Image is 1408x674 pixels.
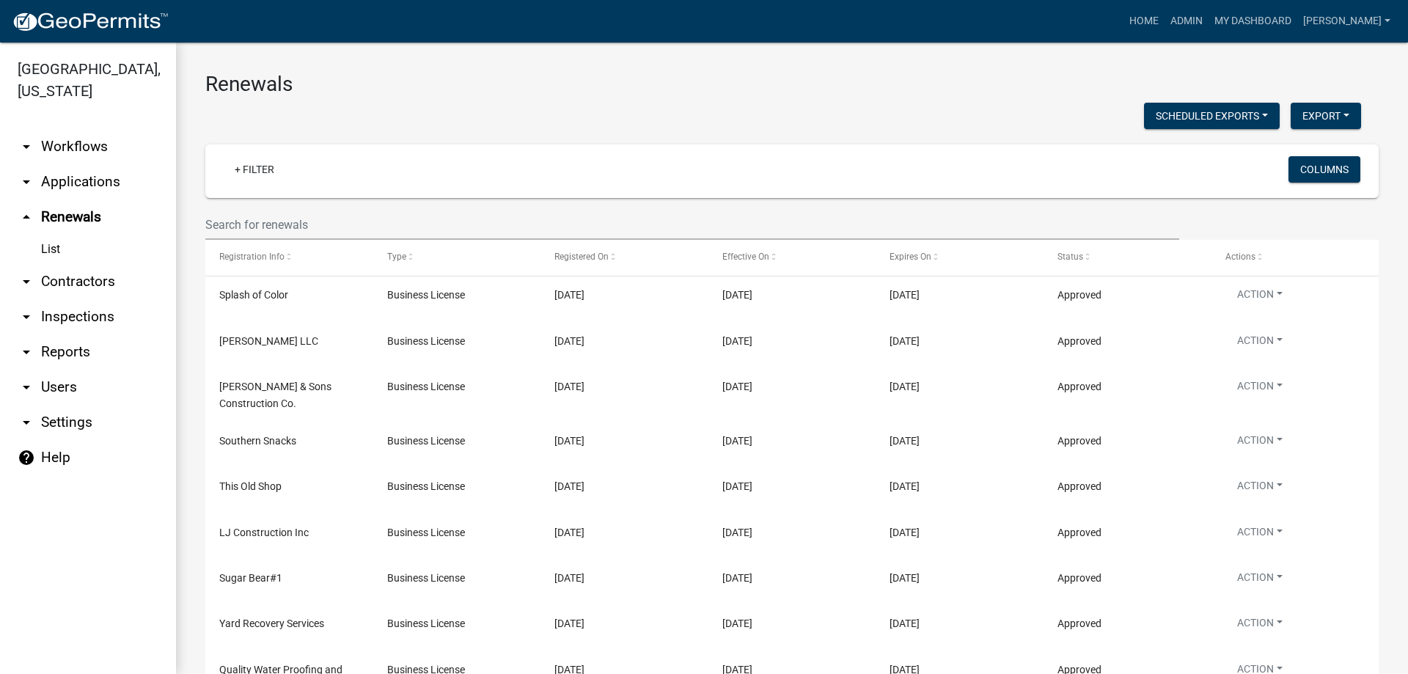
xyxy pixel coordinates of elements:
[890,480,920,492] span: 12/31/2025
[1057,289,1101,301] span: Approved
[1057,480,1101,492] span: Approved
[1209,7,1297,35] a: My Dashboard
[890,527,920,538] span: 12/31/2025
[18,208,35,226] i: arrow_drop_up
[554,335,584,347] span: 9/26/2025
[1291,103,1361,129] button: Export
[1057,618,1101,629] span: Approved
[18,414,35,431] i: arrow_drop_down
[554,572,584,584] span: 8/8/2025
[219,480,282,492] span: This Old Shop
[554,252,609,262] span: Registered On
[205,210,1179,240] input: Search for renewals
[18,138,35,155] i: arrow_drop_down
[554,618,584,629] span: 8/8/2025
[1057,252,1083,262] span: Status
[554,289,584,301] span: 10/6/2025
[373,240,541,275] datatable-header-cell: Type
[387,252,406,262] span: Type
[219,252,285,262] span: Registration Info
[890,618,920,629] span: 12/31/2025
[554,480,584,492] span: 8/27/2025
[1057,381,1101,392] span: Approved
[1225,570,1294,591] button: Action
[1044,240,1211,275] datatable-header-cell: Status
[1225,378,1294,400] button: Action
[1225,524,1294,546] button: Action
[722,435,752,447] span: 8/29/2025
[890,572,920,584] span: 12/31/2025
[722,335,752,347] span: 9/29/2025
[219,572,282,584] span: Sugar Bear#1
[387,527,465,538] span: Business License
[219,335,318,347] span: Dr. Agnes Felix LLC
[219,618,324,629] span: Yard Recovery Services
[387,381,465,392] span: Business License
[18,273,35,290] i: arrow_drop_down
[1297,7,1396,35] a: [PERSON_NAME]
[387,572,465,584] span: Business License
[1057,572,1101,584] span: Approved
[722,252,769,262] span: Effective On
[18,378,35,396] i: arrow_drop_down
[722,527,752,538] span: 8/27/2025
[18,308,35,326] i: arrow_drop_down
[1165,7,1209,35] a: Admin
[387,480,465,492] span: Business License
[223,156,286,183] a: + Filter
[387,289,465,301] span: Business License
[219,435,296,447] span: Southern Snacks
[1225,287,1294,308] button: Action
[387,435,465,447] span: Business License
[890,381,920,392] span: 12/31/2025
[1144,103,1280,129] button: Scheduled Exports
[219,527,309,538] span: LJ Construction Inc
[540,240,708,275] datatable-header-cell: Registered On
[1211,240,1379,275] datatable-header-cell: Actions
[1225,478,1294,499] button: Action
[219,381,331,409] span: Vernon Smith & Sons Construction Co.
[890,335,920,347] span: 12/31/2025
[1123,7,1165,35] a: Home
[205,240,373,275] datatable-header-cell: Registration Info
[18,449,35,466] i: help
[722,480,752,492] span: 8/27/2025
[1288,156,1360,183] button: Columns
[1057,435,1101,447] span: Approved
[554,381,584,392] span: 9/5/2025
[876,240,1044,275] datatable-header-cell: Expires On
[1225,252,1255,262] span: Actions
[890,252,931,262] span: Expires On
[18,173,35,191] i: arrow_drop_down
[18,343,35,361] i: arrow_drop_down
[205,72,1379,97] h3: Renewals
[387,618,465,629] span: Business License
[722,289,752,301] span: 10/7/2025
[1057,527,1101,538] span: Approved
[708,240,876,275] datatable-header-cell: Effective On
[1225,433,1294,454] button: Action
[554,527,584,538] span: 8/27/2025
[1225,333,1294,354] button: Action
[890,289,920,301] span: 12/31/2025
[722,381,752,392] span: 9/5/2025
[890,435,920,447] span: 12/31/2025
[219,289,288,301] span: Splash of Color
[387,335,465,347] span: Business License
[722,618,752,629] span: 8/18/2025
[1057,335,1101,347] span: Approved
[1225,615,1294,637] button: Action
[554,435,584,447] span: 8/29/2025
[722,572,752,584] span: 8/8/2025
